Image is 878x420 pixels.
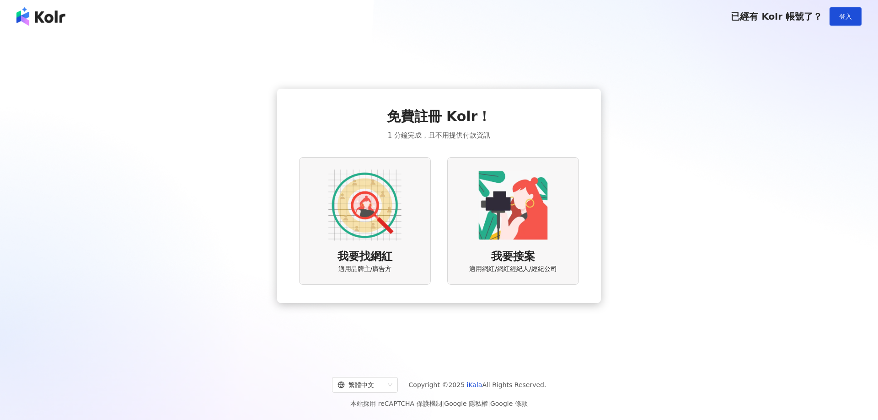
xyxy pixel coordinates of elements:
[388,130,490,141] span: 1 分鐘完成，且不用提供付款資訊
[328,169,402,242] img: AD identity option
[442,400,444,407] span: |
[488,400,490,407] span: |
[338,265,392,274] span: 適用品牌主/廣告方
[476,169,550,242] img: KOL identity option
[444,400,488,407] a: Google 隱私權
[409,379,546,390] span: Copyright © 2025 All Rights Reserved.
[830,7,862,26] button: 登入
[467,381,482,388] a: iKala
[491,249,535,265] span: 我要接案
[337,249,392,265] span: 我要找網紅
[490,400,528,407] a: Google 條款
[469,265,557,274] span: 適用網紅/網紅經紀人/經紀公司
[731,11,822,22] span: 已經有 Kolr 帳號了？
[839,13,852,20] span: 登入
[16,7,65,26] img: logo
[350,398,527,409] span: 本站採用 reCAPTCHA 保護機制
[337,377,384,392] div: 繁體中文
[387,107,492,126] span: 免費註冊 Kolr！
